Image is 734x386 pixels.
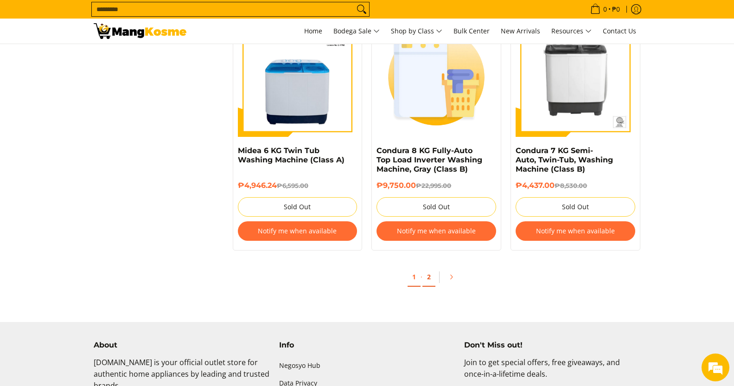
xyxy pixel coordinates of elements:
span: Resources [551,26,592,37]
a: Condura 8 KG Fully-Auto Top Load Inverter Washing Machine, Gray (Class B) [377,146,482,174]
del: ₱6,595.00 [277,182,308,189]
a: Negosyo Hub [279,357,455,374]
a: Condura 7 KG Semi-Auto, Twin-Tub, Washing Machine (Class B) [516,146,613,174]
img: Midea 6 KG Twin Tub Washing Machine (Class A) [238,17,357,137]
img: Washing Machines l Mang Kosme: Home Appliances Warehouse Sale Partner [94,23,186,39]
div: Leave a message [48,52,156,64]
span: We are offline. Please leave us a message. [19,117,162,211]
h4: Info [279,341,455,350]
h6: ₱4,437.00 [516,181,635,190]
h4: Don't Miss out! [464,341,640,350]
a: 1 [408,268,421,287]
span: New Arrivals [501,26,540,35]
span: ₱0 [611,6,621,13]
button: Sold Out [516,197,635,217]
a: Home [300,19,327,44]
span: Home [304,26,322,35]
img: Condura 8 KG Fully-Auto Top Load Inverter Washing Machine, Gray (Class B) [377,17,496,137]
span: • [587,4,623,14]
a: Bulk Center [449,19,494,44]
h6: ₱4,946.24 [238,181,357,190]
a: Resources [547,19,596,44]
button: Sold Out [238,197,357,217]
textarea: Type your message and click 'Submit' [5,253,177,286]
button: Sold Out [377,197,496,217]
a: Midea 6 KG Twin Tub Washing Machine (Class A) [238,146,345,164]
del: ₱22,995.00 [416,182,451,189]
nav: Main Menu [196,19,641,44]
button: Notify me when available [516,221,635,241]
button: Notify me when available [238,221,357,241]
button: Notify me when available [377,221,496,241]
a: New Arrivals [496,19,545,44]
h4: About [94,341,270,350]
a: Shop by Class [386,19,447,44]
span: · [421,272,422,281]
del: ₱8,530.00 [555,182,587,189]
span: Bodega Sale [333,26,380,37]
div: Minimize live chat window [152,5,174,27]
a: 2 [422,268,435,287]
em: Submit [136,286,168,298]
span: Bulk Center [453,26,490,35]
a: Contact Us [598,19,641,44]
img: condura-semi-automatic-7-kilos-twin-tub-washing-machine-front-view-mang-kosme [516,17,635,137]
span: Contact Us [603,26,636,35]
h6: ₱9,750.00 [377,181,496,190]
button: Search [354,2,369,16]
ul: Pagination [228,264,645,294]
span: 0 [602,6,608,13]
a: Bodega Sale [329,19,384,44]
span: Shop by Class [391,26,442,37]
